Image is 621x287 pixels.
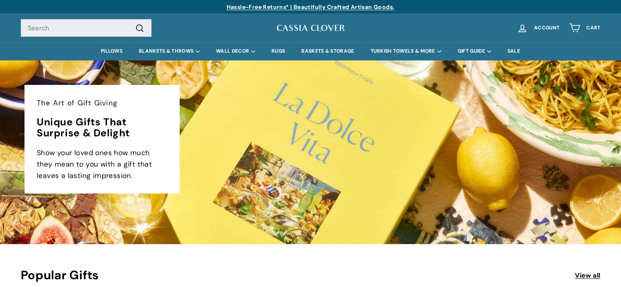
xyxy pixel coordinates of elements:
[575,270,600,281] a: View all
[21,269,575,282] h2: Popular Gifts
[363,42,450,60] summary: TURKISH TOWELS & MORE
[93,42,131,60] a: PILLOWS
[564,16,605,40] a: Cart
[37,147,167,181] p: Show your loved ones how much they mean to you with a gift that leaves a lasting impression.
[450,42,499,60] summary: GIFT GUIDE
[263,42,293,60] a: RUGS
[227,3,395,11] a: Hassle-Free Returns* | Beautifully Crafted Artisan Goods.
[37,97,167,109] p: The Art of Gift Giving
[37,117,167,139] p: Unique Gifts That Surprise & Delight
[499,42,528,60] a: SALE
[586,25,600,31] span: Cart
[131,42,208,60] summary: BLANKETS & THROWS
[293,42,362,60] a: BASKETS & STORAGE
[21,19,151,37] input: Search
[4,42,617,60] div: Primary
[208,42,263,60] summary: WALL DECOR
[512,16,564,40] a: Account
[534,25,559,31] span: Account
